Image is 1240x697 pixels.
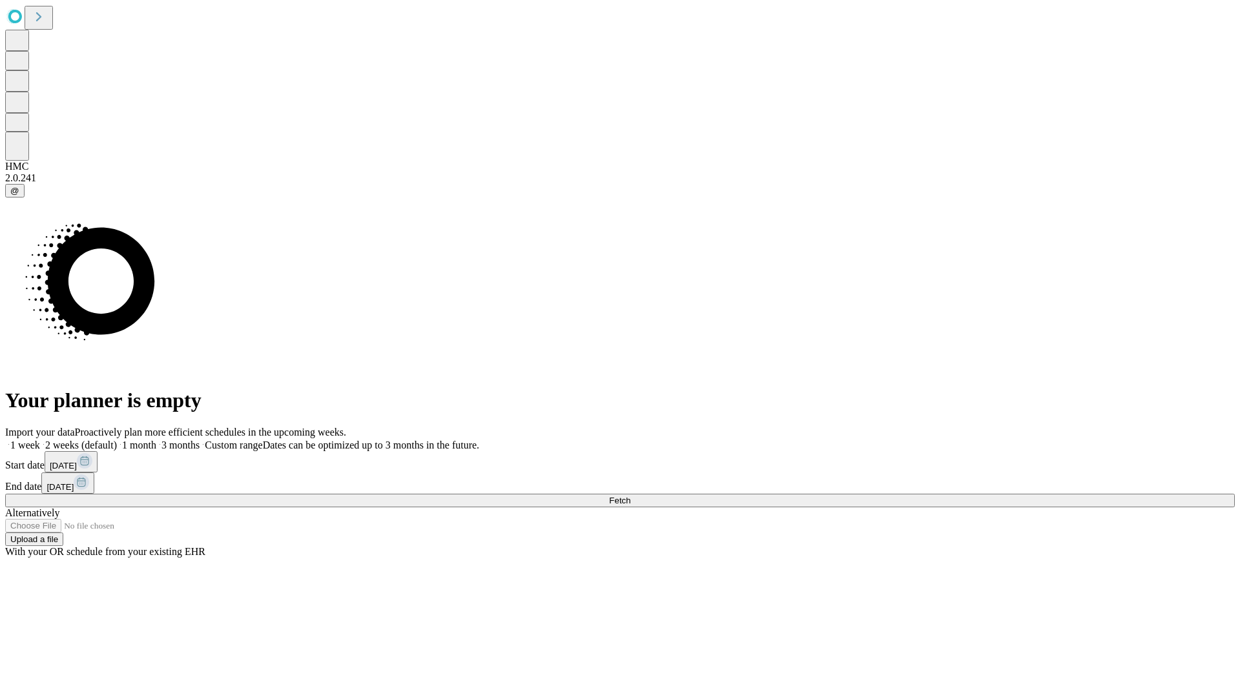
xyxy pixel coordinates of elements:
[161,439,200,450] span: 3 months
[5,161,1235,172] div: HMC
[46,482,74,492] span: [DATE]
[5,507,59,518] span: Alternatively
[41,472,94,494] button: [DATE]
[5,546,205,557] span: With your OR schedule from your existing EHR
[263,439,479,450] span: Dates can be optimized up to 3 months in the future.
[5,451,1235,472] div: Start date
[5,494,1235,507] button: Fetch
[205,439,262,450] span: Custom range
[10,186,19,196] span: @
[45,439,117,450] span: 2 weeks (default)
[5,172,1235,184] div: 2.0.241
[5,389,1235,412] h1: Your planner is empty
[5,427,75,438] span: Import your data
[609,496,630,505] span: Fetch
[5,472,1235,494] div: End date
[45,451,98,472] button: [DATE]
[10,439,40,450] span: 1 week
[75,427,346,438] span: Proactively plan more efficient schedules in the upcoming weeks.
[50,461,77,470] span: [DATE]
[5,532,63,546] button: Upload a file
[122,439,156,450] span: 1 month
[5,184,25,197] button: @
